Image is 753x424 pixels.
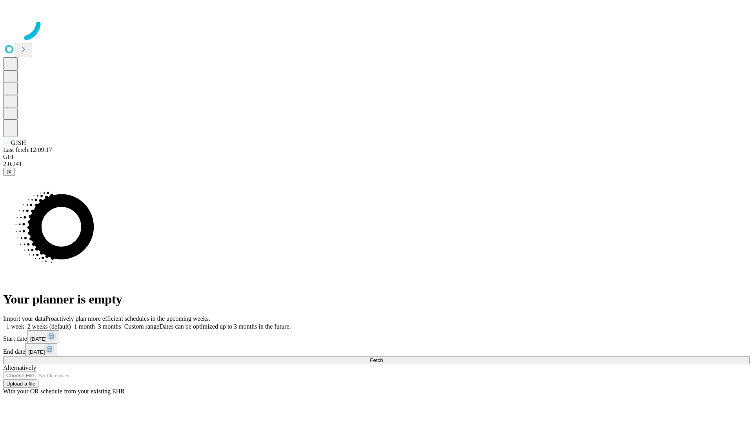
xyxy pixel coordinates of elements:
[27,330,59,343] button: [DATE]
[74,323,95,330] span: 1 month
[124,323,159,330] span: Custom range
[3,380,38,388] button: Upload a file
[3,168,15,176] button: @
[27,323,71,330] span: 2 weeks (default)
[3,388,125,395] span: With your OR schedule from your existing EHR
[3,161,750,168] div: 2.0.241
[30,336,47,342] span: [DATE]
[45,315,210,322] span: Proactively plan more efficient schedules in the upcoming weeks.
[3,356,750,364] button: Fetch
[3,330,750,343] div: Start date
[3,343,750,356] div: End date
[6,169,12,175] span: @
[6,323,24,330] span: 1 week
[11,139,26,146] span: GJSH
[3,154,750,161] div: GEI
[159,323,291,330] span: Dates can be optimized up to 3 months in the future.
[370,357,383,363] span: Fetch
[3,364,36,371] span: Alternatively
[98,323,121,330] span: 3 months
[28,349,45,355] span: [DATE]
[3,146,52,153] span: Last fetch: 12:09:17
[3,315,45,322] span: Import your data
[25,343,57,356] button: [DATE]
[3,292,750,307] h1: Your planner is empty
